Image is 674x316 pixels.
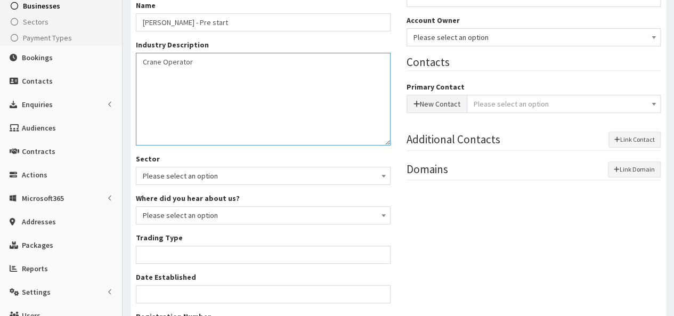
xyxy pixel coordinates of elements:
[23,17,48,27] span: Sectors
[22,240,53,250] span: Packages
[22,287,51,297] span: Settings
[407,161,661,180] legend: Domains
[136,193,240,204] label: Where did you hear about us?
[407,132,661,150] legend: Additional Contacts
[22,217,56,226] span: Addresses
[143,168,384,183] span: Please select an option
[22,264,48,273] span: Reports
[407,15,460,26] label: Account Owner
[136,167,391,185] span: Please select an option
[143,208,384,223] span: Please select an option
[22,100,53,109] span: Enquiries
[22,193,64,203] span: Microsoft365
[407,54,661,71] legend: Contacts
[23,1,60,11] span: Businesses
[22,53,53,62] span: Bookings
[3,30,122,46] a: Payment Types
[136,39,209,50] label: Industry Description
[407,28,661,46] span: Please select an option
[608,161,661,177] button: Link Domain
[136,272,196,282] label: Date Established
[22,76,53,86] span: Contacts
[136,232,183,243] label: Trading Type
[136,206,391,224] span: Please select an option
[136,153,160,164] label: Sector
[22,147,55,156] span: Contracts
[22,123,56,133] span: Audiences
[413,30,654,45] span: Please select an option
[407,95,467,113] button: New Contact
[3,14,122,30] a: Sectors
[474,99,549,109] span: Please select an option
[23,33,72,43] span: Payment Types
[608,132,661,148] button: Link Contact
[22,170,47,180] span: Actions
[407,82,465,92] label: Primary Contact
